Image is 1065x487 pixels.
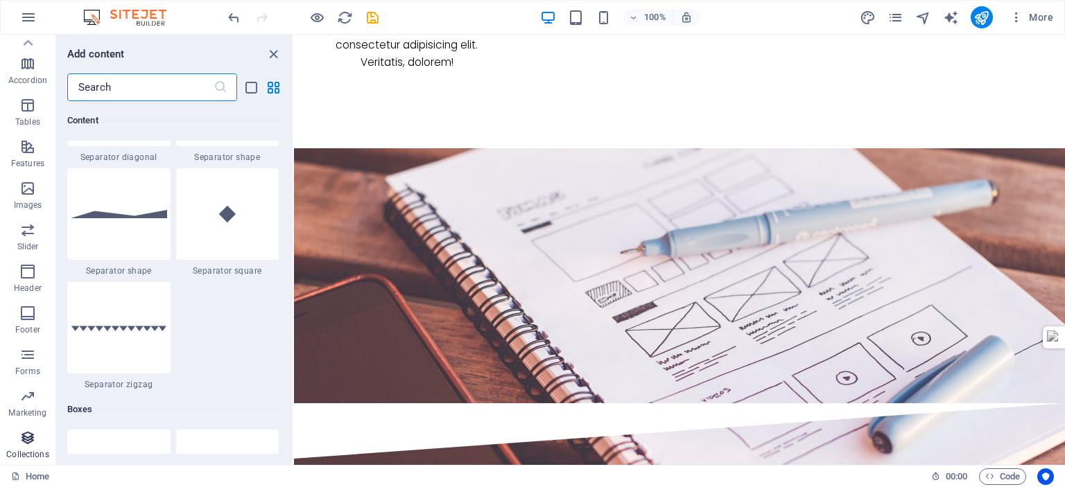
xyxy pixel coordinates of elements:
[943,9,960,26] button: text_generator
[71,324,167,331] img: separator-zigzag.svg
[860,10,876,26] i: Design (Ctrl+Alt+Y)
[887,9,904,26] button: pages
[67,46,125,62] h6: Add content
[67,112,279,129] h6: Content
[67,282,171,390] div: Separator zigzag
[915,9,932,26] button: navigator
[14,200,42,211] p: Images
[15,324,40,335] p: Footer
[11,158,44,169] p: Features
[67,379,171,390] span: Separator zigzag
[67,152,171,163] span: Separator diagonal
[67,168,171,276] div: Separator shape
[265,79,282,96] button: grid-view
[176,168,279,276] div: Separator square
[1010,10,1053,24] span: More
[294,35,1065,465] iframe: To enrich screen reader interactions, please activate Accessibility in Grammarly extension settings
[15,116,40,127] p: Tables
[176,265,279,276] span: Separator square
[955,471,958,481] span: :
[180,182,276,246] img: separator-square.svg
[71,210,167,218] img: separator-shape-big.svg
[15,366,40,377] p: Forms
[973,10,989,26] i: Publish
[971,6,993,28] button: publish
[985,468,1020,485] span: Code
[1037,468,1054,485] button: Usercentrics
[8,75,47,86] p: Accordion
[243,79,259,96] button: list-view
[887,10,903,26] i: Pages (Ctrl+Alt+S)
[931,468,968,485] h6: Session time
[6,449,49,460] p: Collections
[265,46,282,62] button: close panel
[943,10,959,26] i: AI Writer
[11,468,49,485] a: Click to cancel selection. Double-click to open Pages
[67,401,279,418] h6: Boxes
[176,152,279,163] span: Separator shape
[946,468,967,485] span: 00 00
[979,468,1026,485] button: Code
[17,241,39,252] p: Slider
[860,9,876,26] button: design
[915,10,931,26] i: Navigator
[8,407,46,418] p: Marketing
[1004,6,1059,28] button: More
[67,265,171,276] span: Separator shape
[67,73,214,101] input: Search
[14,283,42,294] p: Header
